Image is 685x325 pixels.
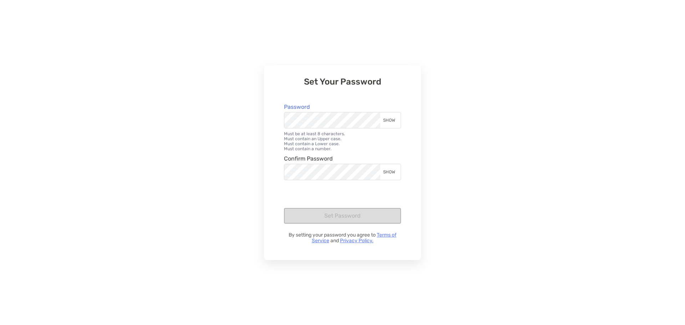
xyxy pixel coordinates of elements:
[312,232,397,244] a: Terms of Service
[284,146,401,151] li: Must contain a number.
[284,232,401,244] p: By setting your password you agree to and
[284,77,401,87] h3: Set Your Password
[284,131,401,136] li: Must be at least 8 characters.
[284,136,401,141] li: Must contain an Upper case.
[284,141,401,146] li: Must contain a Lower case.
[380,164,401,180] div: SHOW
[340,238,374,244] a: Privacy Policy.
[284,104,310,110] label: Password
[284,156,333,162] label: Confirm Password
[380,112,401,128] div: SHOW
